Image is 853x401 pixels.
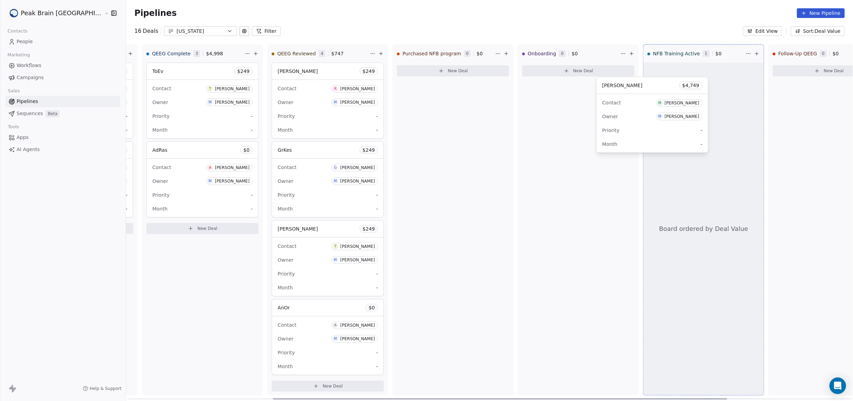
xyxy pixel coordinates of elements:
[528,50,556,57] span: Onboarding
[152,68,163,74] span: ToEv
[682,82,699,89] span: $ 4,749
[278,226,318,232] span: [PERSON_NAME]
[251,127,253,133] span: -
[278,271,295,277] span: Priority
[6,108,120,119] a: SequencesBeta
[17,38,33,45] span: People
[4,26,30,36] span: Contacts
[397,45,494,63] div: Purchased NFB program0$0
[193,50,200,57] span: 3
[376,363,378,370] span: -
[278,113,295,119] span: Priority
[376,113,378,120] span: -
[83,386,121,391] a: Help & Support
[278,336,293,342] span: Owner
[209,178,212,184] div: M
[215,165,249,170] div: [PERSON_NAME]
[658,114,661,119] div: M
[596,77,708,153] div: [PERSON_NAME]$4,749ContactM[PERSON_NAME]OwnerM[PERSON_NAME]Priority-Month-
[277,50,316,57] span: QEEG Reviewed
[334,244,336,249] div: T
[237,68,250,75] span: $ 249
[152,127,167,133] span: Month
[6,144,120,155] a: AI Agents
[278,68,318,74] span: [PERSON_NAME]
[797,8,845,18] button: New Pipeline
[251,192,253,198] span: -
[10,9,18,17] img: Peak%20Brain%20Logo.png
[829,377,846,394] div: Open Intercom Messenger
[653,50,700,57] span: NFB Training Active
[176,28,224,35] div: [US_STATE]
[278,178,293,184] span: Owner
[272,141,384,217] div: GrKes$249ContactG[PERSON_NAME]OwnerM[PERSON_NAME]Priority-Month-
[331,50,344,57] span: $ 747
[278,243,296,249] span: Contact
[791,26,845,36] button: Sort: Deal Value
[559,50,566,57] span: 0
[334,336,337,342] div: M
[665,101,699,105] div: [PERSON_NAME]
[572,50,578,57] span: $ 0
[6,132,120,143] a: Apps
[278,147,292,153] span: GrKes
[602,100,621,105] span: Contact
[152,192,170,198] span: Priority
[146,63,258,139] div: ToEv$249ContactT[PERSON_NAME]OwnerM[PERSON_NAME]Priority-Month-
[6,60,120,71] a: Workflows
[334,165,337,170] div: G
[573,68,593,74] span: New Deal
[152,178,168,184] span: Owner
[278,285,293,290] span: Month
[522,45,619,63] div: Onboarding0$0
[464,50,471,57] span: 0
[602,83,642,88] span: [PERSON_NAME]
[820,50,827,57] span: 0
[243,147,249,153] span: $ 0
[272,45,369,63] div: QEEG Reviewed4$747
[448,68,468,74] span: New Deal
[126,205,127,212] span: -
[5,86,23,96] span: Sales
[340,244,375,249] div: [PERSON_NAME]
[658,100,661,106] div: M
[278,350,295,355] span: Priority
[376,284,378,291] span: -
[272,63,384,139] div: [PERSON_NAME]$249ContactR[PERSON_NAME]OwnerM[PERSON_NAME]Priority-Month-
[602,128,619,133] span: Priority
[363,225,375,232] span: $ 249
[376,349,378,356] span: -
[340,336,375,341] div: [PERSON_NAME]
[376,270,378,277] span: -
[90,386,121,391] span: Help & Support
[6,72,120,83] a: Campaigns
[278,364,293,369] span: Month
[701,127,702,134] span: -
[198,226,218,231] span: New Deal
[21,9,103,18] span: Peak Brain [GEOGRAPHIC_DATA]
[143,27,158,35] span: Deals
[146,223,258,234] button: New Deal
[340,179,375,184] div: [PERSON_NAME]
[126,113,127,120] span: -
[701,141,702,148] span: -
[334,178,337,184] div: M
[340,258,375,262] div: [PERSON_NAME]
[17,62,42,69] span: Workflows
[334,323,337,328] div: A
[334,100,337,105] div: M
[215,100,249,105] div: [PERSON_NAME]
[152,100,168,105] span: Owner
[340,100,375,105] div: [PERSON_NAME]
[152,50,190,57] span: QEEG Complete
[376,127,378,133] span: -
[278,100,293,105] span: Owner
[278,86,296,91] span: Contact
[376,205,378,212] span: -
[602,114,618,119] span: Owner
[647,45,744,63] div: NFB Training Active1$0
[272,299,384,375] div: AnOr$0ContactA[PERSON_NAME]OwnerM[PERSON_NAME]Priority-Month-
[152,165,171,170] span: Contact
[340,323,375,328] div: [PERSON_NAME]
[522,65,634,76] button: New Deal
